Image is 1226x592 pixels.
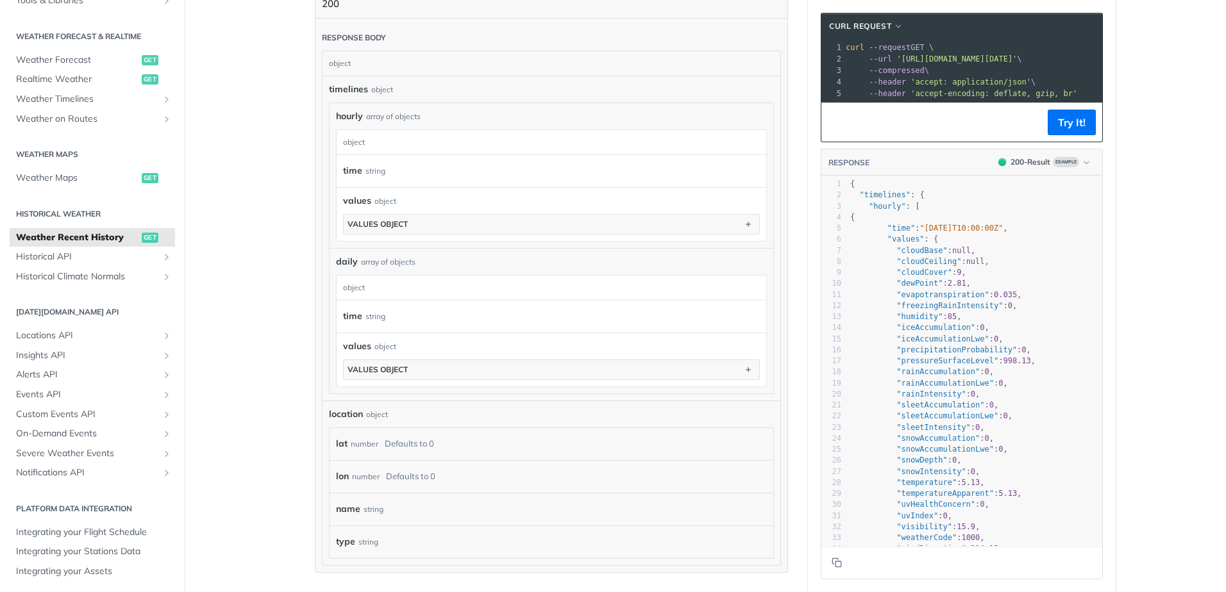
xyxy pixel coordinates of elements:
div: 30 [821,499,841,510]
div: 24 [821,433,841,444]
button: Show subpages for Events API [162,390,172,400]
span: : , [850,511,952,520]
span: "sleetIntensity" [896,423,971,432]
h2: Historical Weather [10,208,175,220]
span: --url [869,54,892,63]
label: time [343,161,362,180]
span: Weather Timelines [16,93,158,106]
span: Weather Maps [16,172,139,185]
span: "[DATE]T10:00:00Z" [920,224,1003,233]
span: "freezingRainIntensity" [896,301,1003,310]
label: time [343,307,362,325]
div: string [365,307,385,325]
div: 21 [821,400,841,411]
h2: Weather Maps [10,149,175,160]
span: 9 [957,268,961,277]
span: : , [850,533,985,542]
span: "temperatureApparent" [896,489,994,498]
span: Weather Forecast [16,54,139,67]
a: Notifications APIShow subpages for Notifications API [10,463,175,482]
div: object [374,195,396,207]
span: Weather on Routes [16,113,158,126]
a: Integrating your Stations Data [10,542,175,561]
div: 10 [821,278,841,289]
label: name [336,500,360,518]
span: 0 [1008,301,1012,310]
span: 15.9 [957,522,975,531]
span: "evapotranspiration" [896,290,989,299]
span: Notifications API [16,466,158,479]
span: "iceAccumulationLwe" [896,334,989,343]
button: Show subpages for Historical Climate Normals [162,272,172,282]
span: 0 [952,456,957,465]
span: Integrating your Stations Data [16,545,172,558]
div: 1 [821,179,841,190]
div: 9 [821,267,841,278]
div: 2 [821,53,843,65]
span: "timelines" [859,190,910,199]
div: 31 [821,511,841,522]
a: Weather Mapsget [10,169,175,188]
span: "sleetAccumulationLwe" [896,411,998,420]
span: \ [846,78,1036,86]
span: 998.13 [1003,356,1030,365]
div: object [371,84,393,95]
span: "humidity" [896,312,943,321]
span: 'accept: application/json' [911,78,1031,86]
div: Defaults to 0 [386,467,435,486]
a: On-Demand EventsShow subpages for On-Demand Events [10,424,175,443]
span: 0 [980,323,984,332]
span: 0 [971,467,975,476]
a: Integrating your Flight Schedule [10,523,175,542]
span: { [850,179,855,188]
div: 12 [821,300,841,311]
span: "snowAccumulationLwe" [896,445,994,454]
div: 11 [821,290,841,300]
span: : , [850,246,975,255]
span: 'accept-encoding: deflate, gzip, br' [911,89,1077,98]
div: 27 [821,466,841,477]
span: : , [850,356,1036,365]
span: 0 [980,500,984,509]
span: "rainAccumulationLwe" [896,379,994,388]
span: "cloudCeiling" [896,257,961,266]
span: 85 [948,312,957,321]
span: : , [850,279,971,288]
div: 22 [821,411,841,422]
span: 2.81 [948,279,966,288]
div: values object [348,365,408,374]
button: values object [344,360,759,379]
span: "precipitationProbability" [896,345,1017,354]
span: : , [850,500,989,509]
h2: [DATE][DOMAIN_NAME] API [10,306,175,318]
div: object [337,130,763,154]
span: \ [846,66,929,75]
span: "uvHealthConcern" [896,500,975,509]
span: Realtime Weather [16,73,139,86]
div: Response body [322,32,386,44]
button: cURL Request [825,20,908,33]
span: Locations API [16,329,158,342]
span: get [142,55,158,65]
span: 0 [985,434,989,443]
div: 3 [821,201,841,212]
span: values [343,194,371,208]
span: location [329,407,363,421]
a: Insights APIShow subpages for Insights API [10,346,175,365]
span: curl [846,43,864,52]
span: : , [850,544,1003,553]
span: "rainAccumulation" [896,367,980,376]
span: daily [336,255,358,268]
div: 28 [821,477,841,488]
span: 0 [1003,411,1007,420]
span: "visibility" [896,522,952,531]
span: "snowDepth" [896,456,947,465]
span: 0.035 [994,290,1017,299]
div: 15 [821,334,841,345]
span: "values" [887,234,925,243]
div: object [323,51,777,76]
span: "sleetAccumulation" [896,400,984,409]
div: object [374,341,396,352]
button: Show subpages for Weather on Routes [162,114,172,124]
span: "cloudBase" [896,246,947,255]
